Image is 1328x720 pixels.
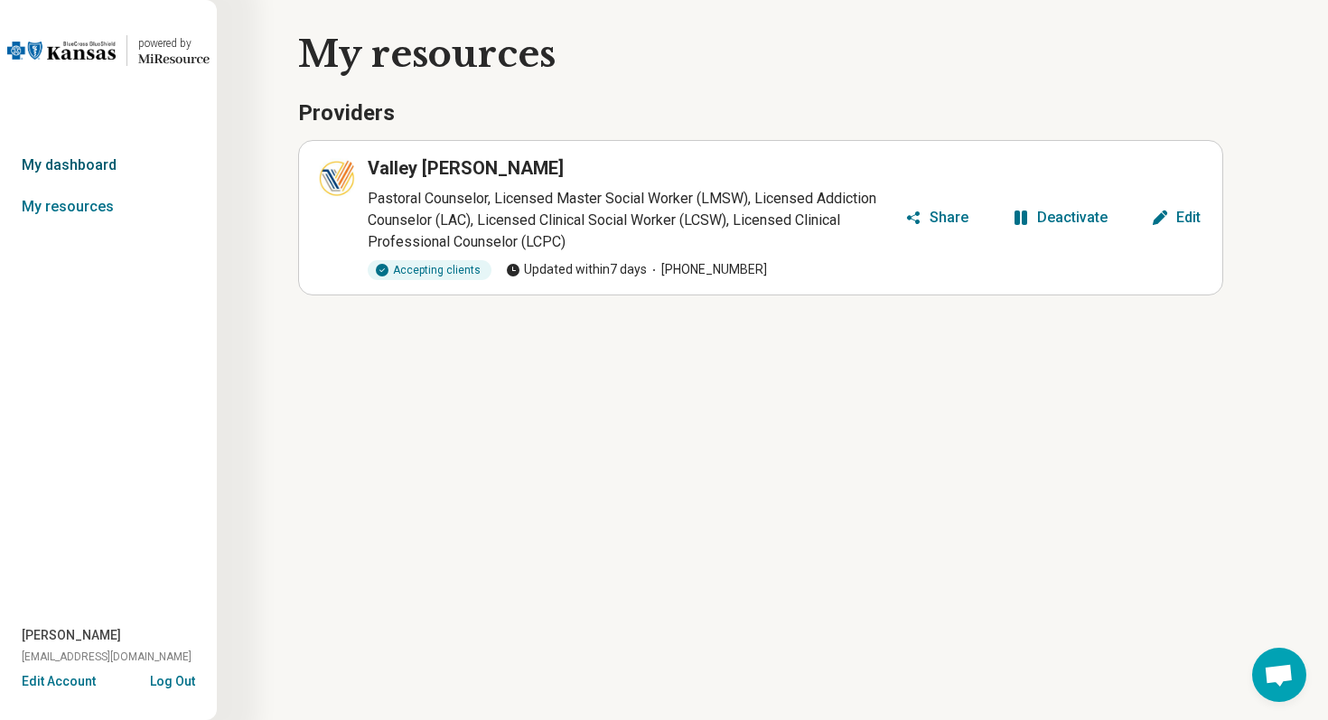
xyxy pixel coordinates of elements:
[897,203,976,232] button: Share
[7,29,116,72] img: Blue Cross Blue Shield Kansas
[22,672,96,691] button: Edit Account
[1144,203,1208,232] button: Edit
[22,626,121,645] span: [PERSON_NAME]
[298,29,1286,79] h1: My resources
[368,155,564,181] h3: Valley [PERSON_NAME]
[506,260,647,279] span: Updated within 7 days
[368,260,491,280] div: Accepting clients
[1252,648,1306,702] div: Open chat
[138,35,210,51] div: powered by
[7,29,210,72] a: Blue Cross Blue Shield Kansaspowered by
[150,672,195,687] button: Log Out
[22,649,192,665] span: [EMAIL_ADDRESS][DOMAIN_NAME]
[930,210,968,225] div: Share
[368,188,897,253] p: Pastoral Counselor, Licensed Master Social Worker (LMSW), Licensed Addiction Counselor (LAC), Lic...
[298,98,1223,129] h3: Providers
[647,260,767,279] span: [PHONE_NUMBER]
[1176,210,1201,225] div: Edit
[1037,210,1108,225] div: Deactivate
[1005,203,1115,232] button: Deactivate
